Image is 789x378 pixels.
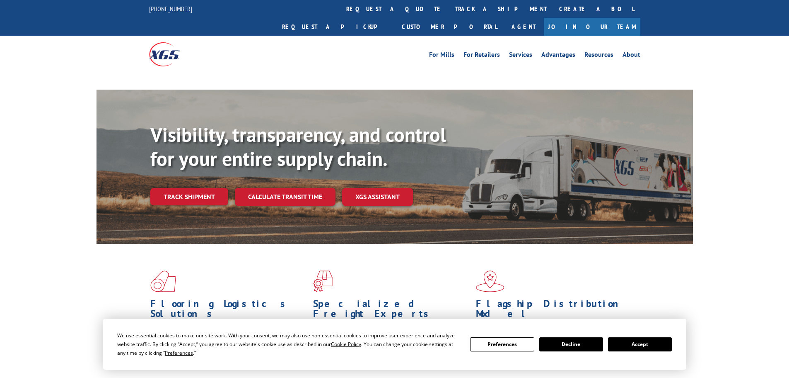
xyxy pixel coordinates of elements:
[463,51,500,61] a: For Retailers
[541,51,575,61] a: Advantages
[235,188,335,206] a: Calculate transit time
[429,51,454,61] a: For Mills
[276,18,396,36] a: Request a pickup
[539,337,603,351] button: Decline
[503,18,544,36] a: Agent
[342,188,413,206] a: XGS ASSISTANT
[149,5,192,13] a: [PHONE_NUMBER]
[103,319,686,370] div: Cookie Consent Prompt
[313,299,470,323] h1: Specialized Freight Experts
[396,18,503,36] a: Customer Portal
[470,337,534,351] button: Preferences
[150,299,307,323] h1: Flooring Logistics Solutions
[476,299,632,323] h1: Flagship Distribution Model
[117,331,460,357] div: We use essential cookies to make our site work. With your consent, we may also use non-essential ...
[544,18,640,36] a: Join Our Team
[623,51,640,61] a: About
[476,271,504,292] img: xgs-icon-flagship-distribution-model-red
[150,271,176,292] img: xgs-icon-total-supply-chain-intelligence-red
[313,271,333,292] img: xgs-icon-focused-on-flooring-red
[608,337,672,351] button: Accept
[150,122,446,171] b: Visibility, transparency, and control for your entire supply chain.
[165,349,193,356] span: Preferences
[584,51,613,61] a: Resources
[331,341,361,348] span: Cookie Policy
[150,188,228,205] a: Track shipment
[509,51,532,61] a: Services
